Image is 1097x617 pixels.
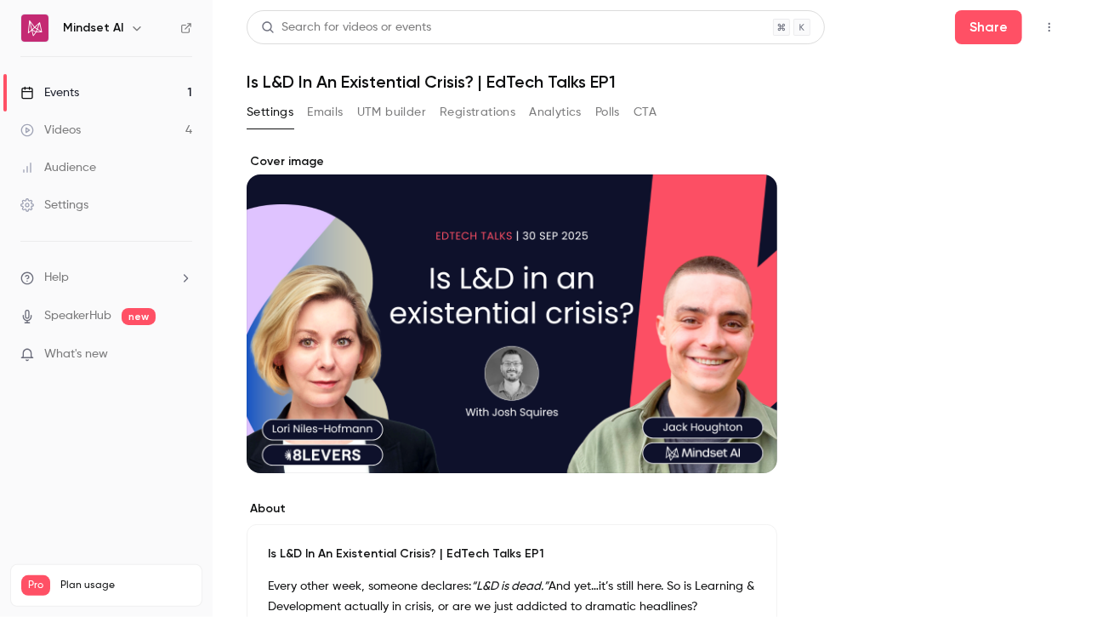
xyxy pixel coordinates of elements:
iframe: Noticeable Trigger [172,347,192,363]
button: CTA [634,99,656,126]
h6: Mindset AI [63,20,123,37]
button: Share [955,10,1022,44]
button: Registrations [440,99,515,126]
button: Analytics [529,99,582,126]
p: Is L&D In An Existential Crisis? | EdTech Talks EP1 [268,546,756,563]
section: Cover image [247,153,777,473]
span: Plan usage [60,579,191,592]
em: “L&D is dead.” [471,580,548,592]
div: Events [20,84,79,101]
button: Polls [595,99,620,126]
p: Every other week, someone declares: And yet…it’s still here. So is Learning & Development actuall... [268,576,756,617]
li: help-dropdown-opener [20,269,192,287]
div: Audience [20,159,96,176]
a: SpeakerHub [44,307,111,325]
span: new [122,308,156,325]
label: Cover image [247,153,777,170]
div: Settings [20,197,88,214]
div: Videos [20,122,81,139]
button: Settings [247,99,293,126]
label: About [247,500,777,517]
button: Emails [307,99,343,126]
span: What's new [44,346,108,363]
button: UTM builder [357,99,426,126]
h1: Is L&D In An Existential Crisis? | EdTech Talks EP1 [247,71,1063,92]
img: Mindset AI [21,14,48,42]
div: Search for videos or events [261,19,431,37]
span: Pro [21,575,50,596]
span: Help [44,269,69,287]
